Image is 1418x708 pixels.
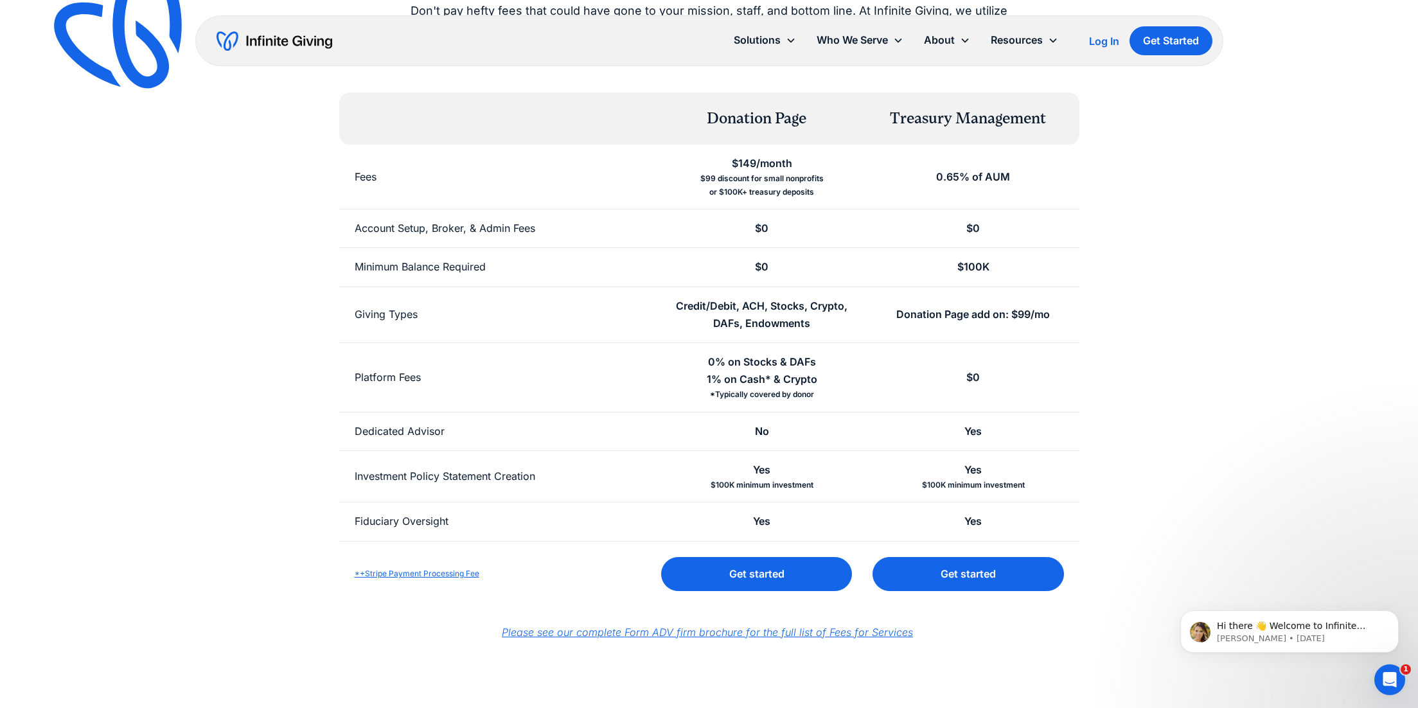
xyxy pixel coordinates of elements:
div: Resources [991,31,1043,49]
div: 0% on Stocks & DAFs 1% on Cash* & Crypto [707,353,817,388]
a: Please see our complete Form ADV firm brochure for the full list of Fees for Services [502,626,913,639]
div: Treasury Management [890,108,1046,130]
div: Yes [753,461,770,479]
div: Solutions [723,26,806,54]
p: Don't pay hefty fees that could have gone to your mission, staff, and bottom line. At Infinite Gi... [380,1,1038,40]
iframe: Intercom live chat [1374,664,1405,695]
div: $149/month [732,155,792,172]
div: Fiduciary Oversight [355,513,448,530]
div: Solutions [734,31,781,49]
div: Fees [355,168,377,186]
div: Resources [980,26,1068,54]
a: Log In [1089,33,1119,49]
div: Log In [1089,36,1119,46]
div: $100K minimum investment [711,479,813,491]
div: $0 [966,220,980,237]
div: $0 [755,258,768,276]
a: *+Stripe Payment Processing Fee [355,569,479,578]
a: Get started [661,557,852,591]
div: Who We Serve [817,31,888,49]
div: $100K minimum investment [922,479,1025,491]
div: Minimum Balance Required [355,258,486,276]
div: $0 [966,369,980,386]
div: No [755,423,769,440]
div: About [924,31,955,49]
a: Get Started [1130,26,1212,55]
div: Giving Types [355,306,418,323]
div: $0 [755,220,768,237]
div: Platform Fees [355,369,421,386]
div: 0.65% of AUM [936,168,1010,186]
div: $100K [957,258,989,276]
div: Donation Page [707,108,806,130]
div: Dedicated Advisor [355,423,445,440]
div: About [914,26,980,54]
div: Credit/Debit, ACH, Stocks, Crypto, DAFs, Endowments [671,297,852,332]
div: Investment Policy Statement Creation [355,468,535,485]
div: Yes [964,423,982,440]
div: $99 discount for small nonprofits or $100K+ treasury deposits [700,172,824,199]
a: home [217,31,332,51]
div: Who We Serve [806,26,914,54]
iframe: Intercom notifications message [1161,583,1418,673]
div: *Typically covered by donor [710,388,814,401]
div: Yes [753,513,770,530]
div: Yes [964,513,982,530]
div: Account Setup, Broker, & Admin Fees [355,220,535,237]
div: Yes [964,461,982,479]
span: 1 [1401,664,1411,675]
a: Get started [873,557,1063,591]
div: Donation Page add on: $99/mo [896,306,1050,323]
